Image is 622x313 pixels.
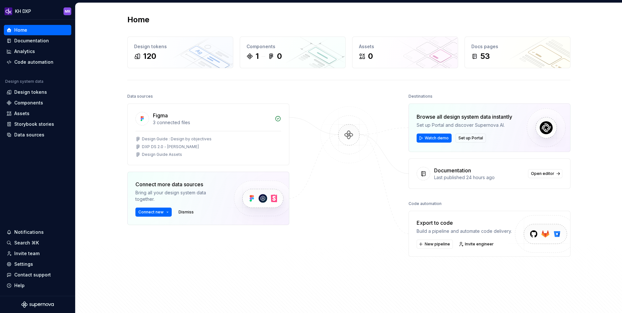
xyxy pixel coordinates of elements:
[127,92,153,101] div: Data sources
[471,43,564,50] div: Docs pages
[4,98,71,108] a: Components
[465,37,570,68] a: Docs pages53
[256,51,259,61] div: 1
[528,169,562,178] a: Open editor
[14,240,39,246] div: Search ⌘K
[14,27,27,33] div: Home
[15,8,31,15] div: KH DXP
[4,130,71,140] a: Data sources
[14,250,40,257] div: Invite team
[127,37,233,68] a: Design tokens120
[277,51,282,61] div: 0
[135,189,223,202] div: Bring all your design system data together.
[409,199,442,208] div: Code automation
[531,171,554,176] span: Open editor
[457,240,497,249] a: Invite engineer
[153,119,271,126] div: 3 connected files
[425,135,449,141] span: Watch demo
[4,259,71,269] a: Settings
[455,134,486,143] button: Set up Portal
[143,51,156,61] div: 120
[127,15,149,25] h2: Home
[240,37,346,68] a: Components10
[4,25,71,35] a: Home
[4,238,71,248] button: Search ⌘K
[135,208,172,217] button: Connect new
[417,219,512,227] div: Export to code
[21,301,54,308] svg: Supernova Logo
[14,132,44,138] div: Data sources
[179,210,194,215] span: Dismiss
[480,51,490,61] div: 53
[417,228,512,234] div: Build a pipeline and automate code delivery.
[417,113,512,121] div: Browse all design system data instantly
[14,59,53,65] div: Code automation
[417,240,453,249] button: New pipeline
[1,4,74,18] button: KH DXPMR
[14,110,29,117] div: Assets
[142,136,212,142] div: Design Guide : Design by objectives
[65,9,70,14] div: MR
[142,152,182,157] div: Design Guide Assets
[352,37,458,68] a: Assets0
[14,38,49,44] div: Documentation
[4,46,71,57] a: Analytics
[4,119,71,129] a: Storybook stories
[417,122,512,128] div: Set up Portal and discover Supernova AI.
[458,135,483,141] span: Set up Portal
[14,89,47,95] div: Design tokens
[135,180,223,188] div: Connect more data sources
[14,48,35,55] div: Analytics
[14,229,44,235] div: Notifications
[465,242,494,247] span: Invite engineer
[434,167,471,174] div: Documentation
[176,208,197,217] button: Dismiss
[5,7,12,15] img: 0784b2da-6f85-42e6-8793-4468946223dc.png
[4,108,71,119] a: Assets
[4,270,71,280] button: Contact support
[14,121,54,127] div: Storybook stories
[14,282,25,289] div: Help
[425,242,450,247] span: New pipeline
[5,79,43,84] div: Design system data
[434,174,524,181] div: Last published 24 hours ago
[359,43,451,50] div: Assets
[138,210,164,215] span: Connect new
[247,43,339,50] div: Components
[417,134,452,143] button: Watch demo
[409,92,432,101] div: Destinations
[14,100,43,106] div: Components
[153,112,168,119] div: Figma
[4,87,71,97] a: Design tokens
[4,227,71,237] button: Notifications
[4,280,71,291] button: Help
[368,51,373,61] div: 0
[127,103,289,165] a: Figma3 connected filesDesign Guide : Design by objectivesDXP DS 2.0 - [PERSON_NAME]Design Guide A...
[4,57,71,67] a: Code automation
[4,248,71,259] a: Invite team
[4,36,71,46] a: Documentation
[14,261,33,267] div: Settings
[134,43,226,50] div: Design tokens
[14,272,51,278] div: Contact support
[142,144,199,149] div: DXP DS 2.0 - [PERSON_NAME]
